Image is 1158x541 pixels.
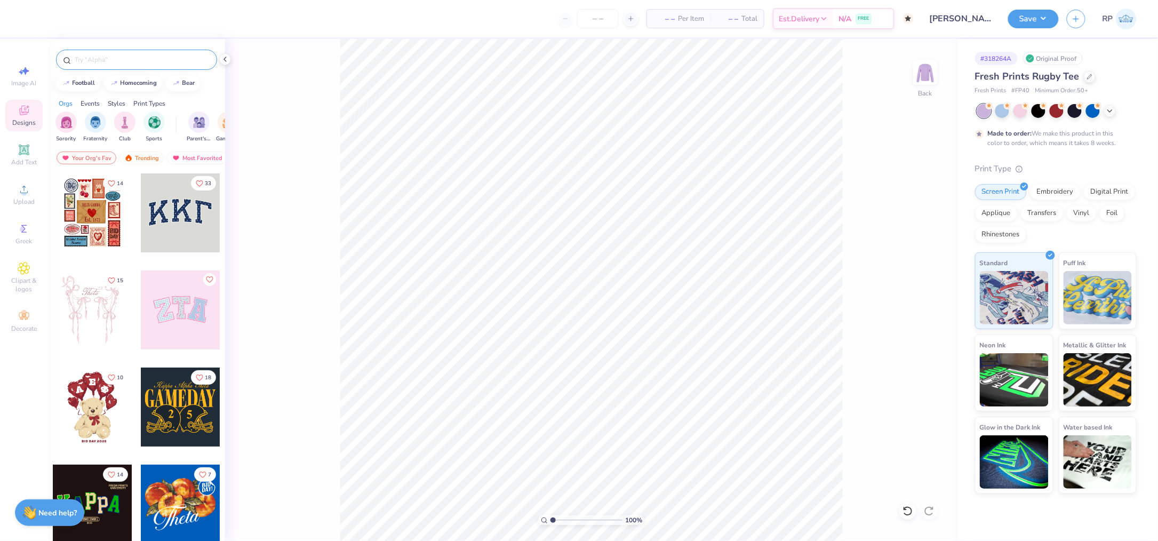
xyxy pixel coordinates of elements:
[57,135,76,143] span: Sorority
[975,227,1027,243] div: Rhinestones
[74,54,210,65] input: Try "Alpha"
[203,273,216,286] button: Like
[975,86,1007,96] span: Fresh Prints
[1103,13,1113,25] span: RP
[117,472,123,478] span: 14
[119,135,131,143] span: Club
[1064,271,1132,324] img: Puff Ink
[121,80,157,86] div: homecoming
[60,116,73,129] img: Sorority Image
[84,112,108,143] button: filter button
[119,152,164,164] div: Trending
[133,99,165,108] div: Print Types
[143,112,165,143] div: filter for Sports
[172,80,180,86] img: trend_line.gif
[39,508,77,518] strong: Need help?
[779,13,820,25] span: Est. Delivery
[1100,205,1125,221] div: Foil
[1067,205,1097,221] div: Vinyl
[191,176,216,190] button: Like
[1064,421,1113,433] span: Water based Ink
[1035,86,1089,96] span: Minimum Order: 50 +
[717,13,738,25] span: – –
[61,154,70,162] img: most_fav.gif
[1116,9,1137,29] img: Rose Pineda
[980,353,1049,407] img: Neon Ink
[104,75,162,91] button: homecoming
[980,257,1008,268] span: Standard
[577,9,619,28] input: – –
[182,80,195,86] div: bear
[975,184,1027,200] div: Screen Print
[166,75,200,91] button: bear
[216,135,241,143] span: Game Day
[194,467,216,482] button: Like
[103,176,128,190] button: Like
[216,112,241,143] div: filter for Game Day
[191,370,216,385] button: Like
[625,515,642,525] span: 100 %
[187,112,211,143] div: filter for Parent's Weekend
[84,135,108,143] span: Fraternity
[205,375,211,380] span: 18
[1012,86,1030,96] span: # FP40
[980,421,1041,433] span: Glow in the Dark Ink
[187,135,211,143] span: Parent's Weekend
[117,278,123,283] span: 15
[922,8,1000,29] input: Untitled Design
[55,112,77,143] div: filter for Sorority
[167,152,227,164] div: Most Favorited
[62,80,70,86] img: trend_line.gif
[11,324,37,333] span: Decorate
[81,99,100,108] div: Events
[12,118,36,127] span: Designs
[980,271,1049,324] img: Standard
[1064,353,1132,407] img: Metallic & Glitter Ink
[56,75,100,91] button: football
[205,181,211,186] span: 33
[980,435,1049,489] img: Glow in the Dark Ink
[975,163,1137,175] div: Print Type
[858,15,869,22] span: FREE
[117,375,123,380] span: 10
[84,112,108,143] div: filter for Fraternity
[110,80,118,86] img: trend_line.gif
[1064,339,1127,351] span: Metallic & Glitter Ink
[839,13,852,25] span: N/A
[117,181,123,186] span: 14
[980,339,1006,351] span: Neon Ink
[55,112,77,143] button: filter button
[73,80,95,86] div: football
[11,158,37,166] span: Add Text
[146,135,163,143] span: Sports
[988,129,1032,138] strong: Made to order:
[172,154,180,162] img: most_fav.gif
[103,467,128,482] button: Like
[13,197,35,206] span: Upload
[108,99,125,108] div: Styles
[193,116,205,129] img: Parent's Weekend Image
[1064,257,1086,268] span: Puff Ink
[143,112,165,143] button: filter button
[216,112,241,143] button: filter button
[915,62,936,83] img: Back
[119,116,131,129] img: Club Image
[1030,184,1081,200] div: Embroidery
[653,13,675,25] span: – –
[124,154,133,162] img: trending.gif
[12,79,37,87] span: Image AI
[1064,435,1132,489] img: Water based Ink
[114,112,135,143] div: filter for Club
[187,112,211,143] button: filter button
[114,112,135,143] button: filter button
[975,205,1018,221] div: Applique
[148,116,161,129] img: Sports Image
[57,152,116,164] div: Your Org's Fav
[741,13,757,25] span: Total
[975,52,1018,65] div: # 318264A
[5,276,43,293] span: Clipart & logos
[208,472,211,478] span: 7
[90,116,101,129] img: Fraternity Image
[103,273,128,288] button: Like
[103,370,128,385] button: Like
